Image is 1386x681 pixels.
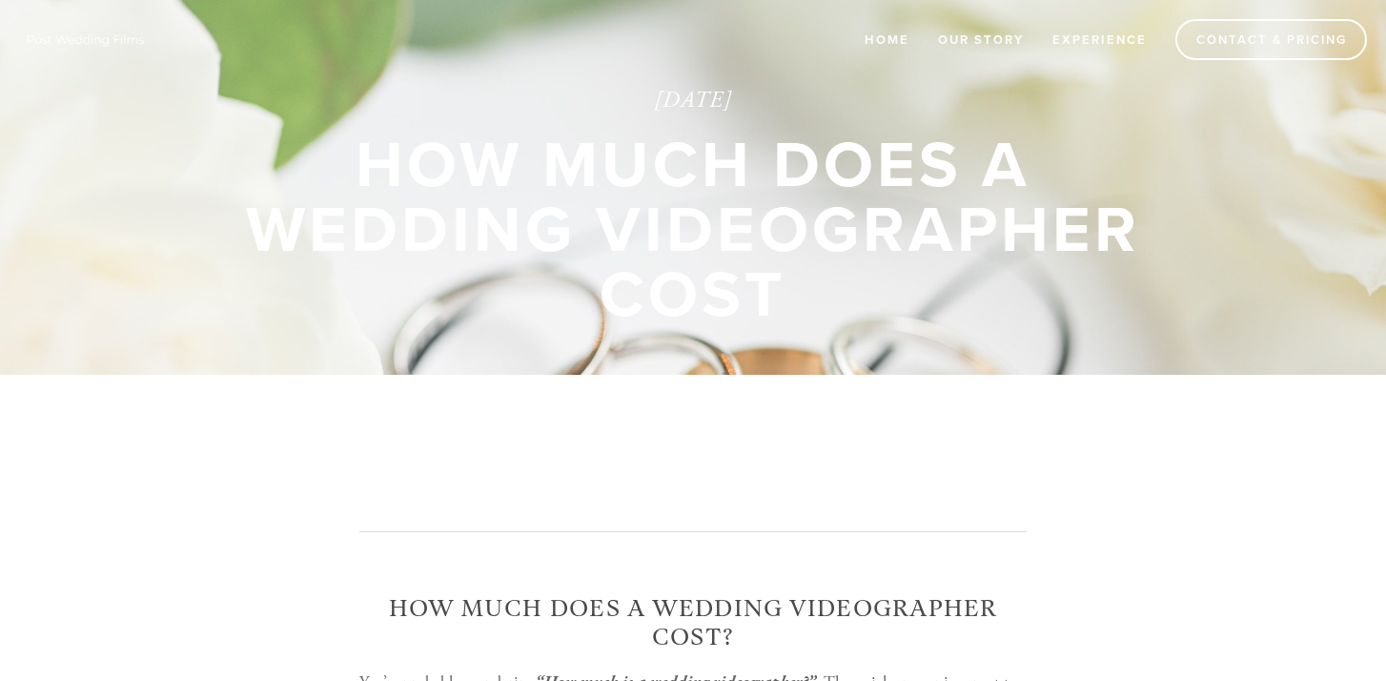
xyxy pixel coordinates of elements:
[852,24,922,55] a: Home
[207,88,1179,113] time: [DATE]
[19,25,153,53] img: Wisconsin Wedding Videographer
[207,131,1179,325] div: How Much Does a Wedding Videographer Cost
[1040,24,1159,55] a: Experience
[359,595,1027,652] h2: How Much Does a Wedding Videographer Cost?
[926,24,1036,55] a: Our Story
[1175,19,1367,60] a: Contact & Pricing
